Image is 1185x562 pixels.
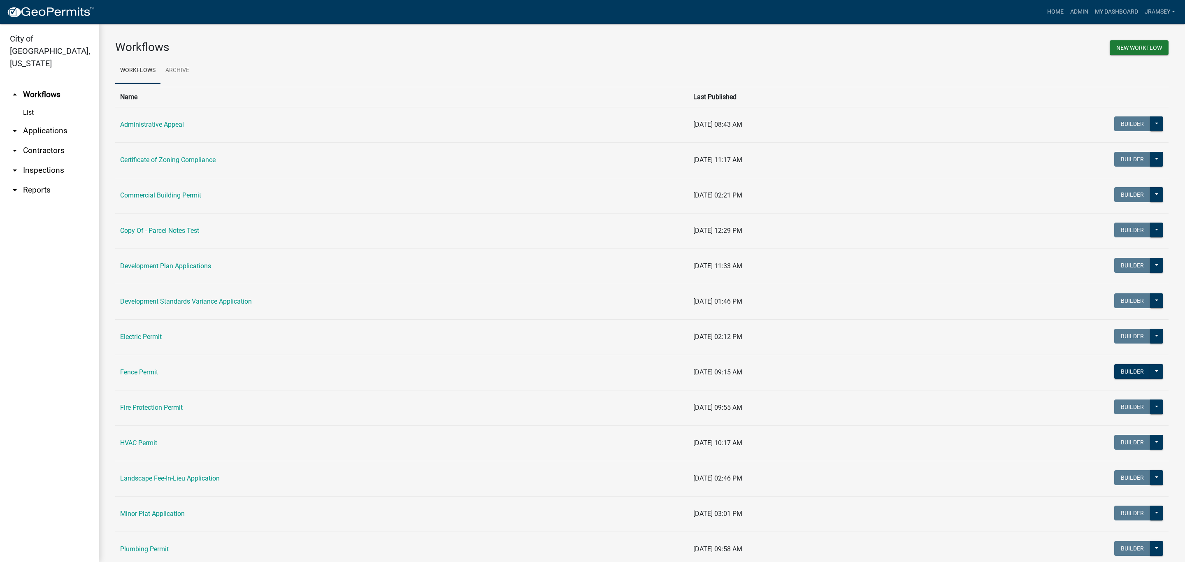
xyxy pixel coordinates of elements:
button: Builder [1114,364,1150,379]
span: [DATE] 08:43 AM [693,121,742,128]
span: [DATE] 03:01 PM [693,510,742,518]
button: Builder [1114,223,1150,237]
button: Builder [1114,470,1150,485]
button: Builder [1114,187,1150,202]
button: New Workflow [1110,40,1169,55]
button: Builder [1114,116,1150,131]
a: Admin [1067,4,1092,20]
button: Builder [1114,399,1150,414]
i: arrow_drop_down [10,185,20,195]
th: Name [115,87,688,107]
button: Builder [1114,435,1150,450]
button: Builder [1114,329,1150,344]
h3: Workflows [115,40,636,54]
a: jramsey [1141,4,1178,20]
span: [DATE] 11:33 AM [693,262,742,270]
button: Builder [1114,506,1150,520]
a: Electric Permit [120,333,162,341]
a: Administrative Appeal [120,121,184,128]
a: Home [1044,4,1067,20]
i: arrow_drop_down [10,126,20,136]
span: [DATE] 09:58 AM [693,545,742,553]
a: Minor Plat Application [120,510,185,518]
a: Landscape Fee-In-Lieu Application [120,474,220,482]
span: [DATE] 09:15 AM [693,368,742,376]
span: [DATE] 11:17 AM [693,156,742,164]
a: Development Plan Applications [120,262,211,270]
span: [DATE] 02:21 PM [693,191,742,199]
button: Builder [1114,541,1150,556]
a: Workflows [115,58,160,84]
a: Copy Of - Parcel Notes Test [120,227,199,235]
a: HVAC Permit [120,439,157,447]
a: Development Standards Variance Application [120,297,252,305]
i: arrow_drop_up [10,90,20,100]
a: Certificate of Zoning Compliance [120,156,216,164]
span: [DATE] 01:46 PM [693,297,742,305]
span: [DATE] 10:17 AM [693,439,742,447]
button: Builder [1114,152,1150,167]
i: arrow_drop_down [10,146,20,156]
th: Last Published [688,87,927,107]
button: Builder [1114,258,1150,273]
i: arrow_drop_down [10,165,20,175]
a: Archive [160,58,194,84]
a: My Dashboard [1092,4,1141,20]
span: [DATE] 12:29 PM [693,227,742,235]
a: Plumbing Permit [120,545,169,553]
span: [DATE] 02:12 PM [693,333,742,341]
span: [DATE] 02:46 PM [693,474,742,482]
span: [DATE] 09:55 AM [693,404,742,411]
button: Builder [1114,293,1150,308]
a: Commercial Building Permit [120,191,201,199]
a: Fence Permit [120,368,158,376]
a: Fire Protection Permit [120,404,183,411]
